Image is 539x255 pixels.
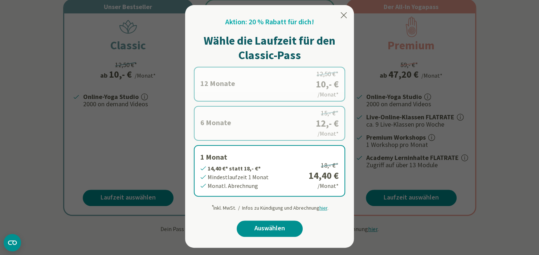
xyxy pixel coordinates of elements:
[237,221,303,237] a: Auswählen
[225,17,314,28] h2: Aktion: 20 % Rabatt für dich!
[4,234,21,251] button: CMP-Widget öffnen
[319,205,327,211] span: hier
[211,201,328,212] div: Inkl. MwSt. / Infos zu Kündigung und Abrechnung .
[194,33,345,62] h1: Wähle die Laufzeit für den Classic-Pass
